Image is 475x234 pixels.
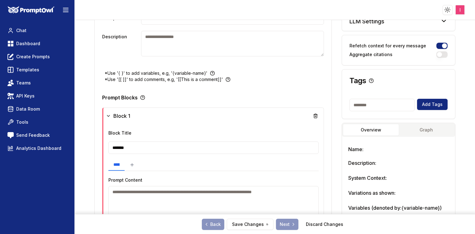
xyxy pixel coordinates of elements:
a: Dashboard [5,38,69,49]
span: API Keys [16,93,35,99]
span: Analytics Dashboard [16,145,61,151]
h3: Variables (denoted by: {variable-name} ) [348,204,449,212]
label: Aggregate citations [349,52,392,57]
label: Description [102,31,139,56]
button: Discard Changes [301,219,348,230]
span: Chat [16,27,26,34]
span: Teams [16,80,31,86]
button: Save Changes [227,219,273,230]
img: PromptOwl [8,6,55,14]
a: Tools [5,117,69,128]
span: Data Room [16,106,40,112]
label: Block Title [108,130,131,136]
p: Prompt Blocks [102,95,138,100]
h5: LLM Settings [349,17,384,26]
a: API Keys [5,90,69,102]
label: Refetch context for every message [349,44,426,48]
span: Block 1 [113,112,130,120]
a: Create Prompts [5,51,69,62]
img: feedback [7,132,14,138]
span: Create Prompts [16,54,50,60]
h3: Description: [348,159,449,167]
h3: Tags [349,77,366,84]
a: Chat [5,25,69,36]
h3: Variations as shown: [348,189,449,197]
span: Send Feedback [16,132,50,138]
span: Tools [16,119,28,125]
p: *Use '{ }' to add variables, e.g, '{variable-name}' [105,70,207,76]
a: Back [202,219,224,230]
h3: System Context: [348,174,449,182]
a: Teams [5,77,69,88]
a: Discard Changes [306,221,343,227]
a: Next [276,219,298,230]
img: ACg8ocLcalYY8KTZ0qfGg_JirqB37-qlWKk654G7IdWEKZx1cb7MQQ=s96-c [456,5,465,14]
label: Prompt Content [108,177,142,183]
a: Analytics Dashboard [5,143,69,154]
button: Add Tags [417,99,448,110]
a: Data Room [5,103,69,115]
span: Dashboard [16,41,40,47]
a: Templates [5,64,69,75]
h3: Name: [348,146,449,153]
span: Templates [16,67,39,73]
p: *Use '[[ ]]' to add comments, e.g, '[[This is a comment]]' [105,76,223,83]
a: Send Feedback [5,130,69,141]
button: Graph [399,124,454,136]
button: Overview [343,124,399,136]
